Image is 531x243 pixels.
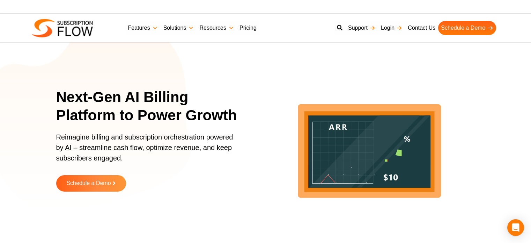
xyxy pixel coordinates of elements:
a: Support [345,21,378,35]
h1: Next-Gen AI Billing Platform to Power Growth [56,88,246,125]
a: Login [378,21,405,35]
a: Pricing [237,21,259,35]
a: Schedule a Demo [438,21,496,35]
div: Open Intercom Messenger [507,219,524,236]
a: Schedule a Demo [56,175,126,192]
p: Reimagine billing and subscription orchestration powered by AI – streamline cash flow, optimize r... [56,132,238,170]
a: Resources [197,21,236,35]
span: Schedule a Demo [66,180,111,186]
a: Features [125,21,161,35]
a: Solutions [161,21,197,35]
img: Subscriptionflow [32,19,93,37]
a: Contact Us [405,21,438,35]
